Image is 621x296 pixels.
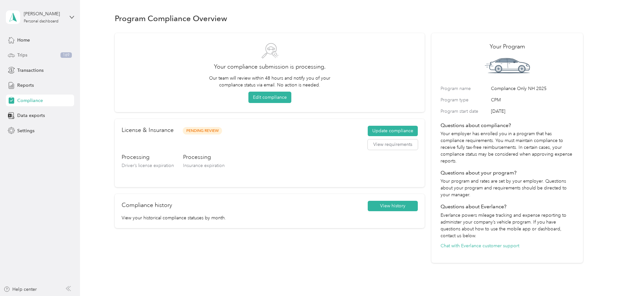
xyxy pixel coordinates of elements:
[441,130,574,164] p: Your employer has enrolled you in a program that has compliance requirements. You must maintain c...
[248,92,291,103] button: Edit compliance
[17,67,44,74] span: Transactions
[368,139,418,150] button: View requirements
[441,97,489,103] label: Program type
[17,37,30,44] span: Home
[183,163,225,168] span: Insurance expiration
[122,153,174,161] h3: Processing
[441,85,489,92] label: Program name
[368,201,418,211] button: View history
[441,169,574,177] h4: Questions about your program?
[122,126,174,135] h2: License & Insurance
[441,108,489,115] label: Program start date
[17,82,34,89] span: Reports
[24,10,64,17] div: [PERSON_NAME]
[441,242,519,249] button: Chat with Everlance customer support
[441,203,574,211] h4: Questions about Everlance?
[441,178,574,198] p: Your program and rates are set by your employer. Questions about your program and requirements sh...
[17,97,43,104] span: Compliance
[17,127,34,134] span: Settings
[4,286,37,293] button: Help center
[441,212,574,239] p: Everlance powers mileage tracking and expense reporting to administer your company’s vehicle prog...
[124,62,416,71] h2: Your compliance submission is processing.
[206,75,334,88] p: Our team will review within 48 hours and notify you of your compliance status via email. No actio...
[441,42,574,51] h2: Your Program
[60,52,72,58] span: 169
[24,19,59,23] div: Personal dashboard
[491,85,574,92] span: Compliance Only NH 2025
[368,126,418,136] button: Update compliance
[17,52,27,58] span: Trips
[441,122,574,129] h4: Questions about compliance?
[122,163,174,168] span: Driver’s license expiration
[122,201,172,210] h2: Compliance history
[115,15,227,22] h1: Program Compliance Overview
[17,112,45,119] span: Data exports
[183,127,222,135] span: Pending Review
[585,260,621,296] iframe: Everlance-gr Chat Button Frame
[183,153,225,161] h3: Processing
[122,214,418,221] p: View your historical compliance statuses by month.
[491,97,574,103] span: CPM
[491,108,574,115] span: [DATE]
